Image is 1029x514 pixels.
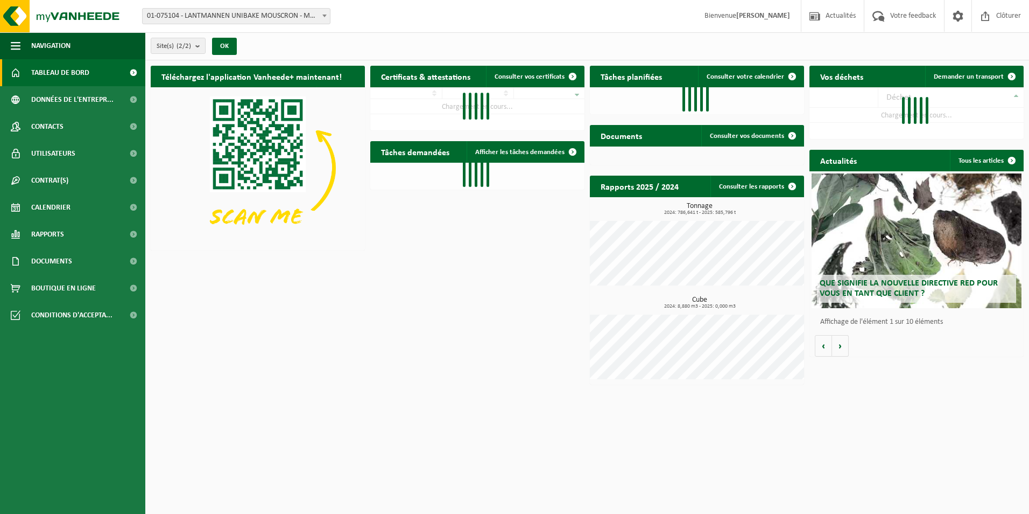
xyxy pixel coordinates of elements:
[475,149,565,156] span: Afficher les tâches demandées
[595,203,804,216] h3: Tonnage
[370,66,481,87] h2: Certificats & attestations
[31,275,96,302] span: Boutique en ligne
[812,173,1021,308] a: Que signifie la nouvelle directive RED pour vous en tant que client ?
[31,140,75,167] span: Utilisateurs
[809,150,868,171] h2: Actualités
[31,221,64,248] span: Rapports
[832,335,849,357] button: Volgende
[595,210,804,216] span: 2024: 786,641 t - 2025: 585,796 t
[809,66,874,87] h2: Vos déchets
[177,43,191,50] count: (2/2)
[595,296,804,309] h3: Cube
[467,141,583,163] a: Afficher les tâches demandées
[815,335,832,357] button: Vorige
[31,248,72,275] span: Documents
[31,59,89,86] span: Tableau de bord
[495,73,565,80] span: Consulter vos certificats
[31,194,71,221] span: Calendrier
[486,66,583,87] a: Consulter vos certificats
[710,176,803,197] a: Consulter les rapports
[31,113,64,140] span: Contacts
[595,304,804,309] span: 2024: 8,880 m3 - 2025: 0,000 m3
[698,66,803,87] a: Consulter votre calendrier
[31,302,112,329] span: Conditions d'accepta...
[707,73,784,80] span: Consulter votre calendrier
[701,125,803,147] a: Consulter vos documents
[142,8,330,24] span: 01-075104 - LANTMANNEN UNIBAKE MOUSCRON - MOUSCRON
[151,87,365,248] img: Download de VHEPlus App
[31,86,114,113] span: Données de l'entrepr...
[590,66,673,87] h2: Tâches planifiées
[710,133,784,140] span: Consulter vos documents
[925,66,1023,87] a: Demander un transport
[590,176,689,197] h2: Rapports 2025 / 2024
[370,141,460,162] h2: Tâches demandées
[736,12,790,20] strong: [PERSON_NAME]
[143,9,330,24] span: 01-075104 - LANTMANNEN UNIBAKE MOUSCRON - MOUSCRON
[590,125,653,146] h2: Documents
[31,32,71,59] span: Navigation
[31,167,68,194] span: Contrat(s)
[151,66,353,87] h2: Téléchargez l'application Vanheede+ maintenant!
[212,38,237,55] button: OK
[151,38,206,54] button: Site(s)(2/2)
[950,150,1023,171] a: Tous les articles
[157,38,191,54] span: Site(s)
[820,279,998,298] span: Que signifie la nouvelle directive RED pour vous en tant que client ?
[934,73,1004,80] span: Demander un transport
[820,318,1018,326] p: Affichage de l'élément 1 sur 10 éléments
